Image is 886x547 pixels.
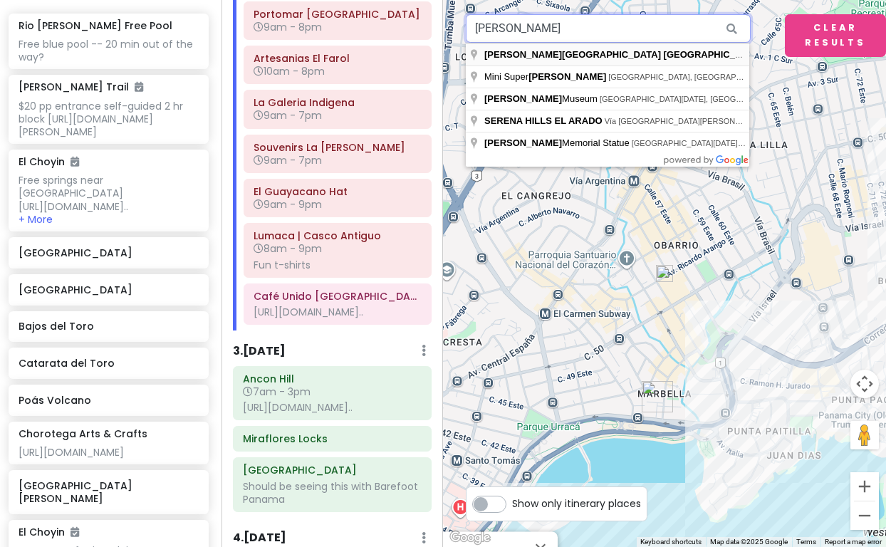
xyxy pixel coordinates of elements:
h6: [GEOGRAPHIC_DATA][PERSON_NAME] [19,479,198,505]
h6: 3 . [DATE] [233,344,286,359]
h6: [GEOGRAPHIC_DATA] [19,246,198,259]
h6: Café Unido Casco Viejo [254,290,422,303]
div: [URL][DOMAIN_NAME].. [254,306,422,318]
button: Zoom out [850,501,879,530]
span: SERENA HILLS EL ARADO [484,115,603,126]
a: Open this area in Google Maps (opens a new window) [447,528,494,547]
button: + More [19,213,53,226]
i: Added to itinerary [71,157,79,167]
h6: Catarata del Toro [19,357,198,370]
h6: El Choyin [19,526,79,538]
img: Google [447,528,494,547]
span: [GEOGRAPHIC_DATA], [GEOGRAPHIC_DATA] [608,73,776,81]
span: 9am - 9pm [254,197,322,212]
h6: Bajos del Toro [19,320,198,333]
h6: La Galeria Indigena [254,96,422,109]
span: [PERSON_NAME] [484,137,562,148]
h6: [GEOGRAPHIC_DATA] [19,283,198,296]
h6: Lumaca | Casco Antiguo [254,229,422,242]
a: Report a map error [825,538,882,546]
div: Fun t-shirts [254,259,422,271]
h6: Rio [PERSON_NAME] Free Pool [19,19,172,32]
input: Search a place [466,14,751,43]
h6: Chorotega Arts & Crafts [19,427,147,440]
div: Balboa Boutiques - Strip Mall - Shopping Mall [642,381,673,412]
button: Map camera controls [850,370,879,398]
span: Museum [484,93,600,104]
h6: Miraflores Locks [243,432,422,445]
span: 9am - 8pm [254,20,322,34]
div: [URL][DOMAIN_NAME] [19,446,198,459]
span: [PERSON_NAME] [484,93,562,104]
i: Added to itinerary [71,527,79,537]
h6: Souvenirs La Ronda [254,141,422,154]
button: Keyboard shortcuts [640,537,702,547]
span: 10am - 8pm [254,64,325,78]
span: 7am - 3pm [243,385,311,399]
span: [GEOGRAPHIC_DATA][DATE], [GEOGRAPHIC_DATA], [GEOGRAPHIC_DATA] [600,95,877,103]
span: 8am - 9pm [254,241,322,256]
h6: Ancon Hill [243,373,422,385]
i: Added to itinerary [135,82,143,92]
span: Show only itinerary places [512,496,641,511]
span: [PERSON_NAME][GEOGRAPHIC_DATA] [GEOGRAPHIC_DATA] & Cowork [484,49,808,60]
div: $20 pp entrance self-guided 2 hr block [URL][DOMAIN_NAME][PERSON_NAME] [19,100,198,139]
h6: El Choyin [19,155,79,168]
h6: [PERSON_NAME] Trail [19,80,143,93]
span: [PERSON_NAME] [528,71,606,82]
button: Clear Results [785,14,886,57]
span: Mini Super [484,71,608,82]
h6: Artesanias El Farol [254,52,422,65]
div: Free springs near [GEOGRAPHIC_DATA] [URL][DOMAIN_NAME].. [19,174,198,213]
button: Drag Pegman onto the map to open Street View [850,421,879,449]
div: Should be seeing this with Barefoot Panama [243,480,422,506]
a: Terms (opens in new tab) [796,538,816,546]
h6: 4 . [DATE] [233,531,286,546]
button: Zoom in [850,472,879,501]
div: [URL][DOMAIN_NAME].. [243,401,422,414]
span: 9am - 7pm [254,153,322,167]
span: Memorial Statue [484,137,632,148]
div: Free blue pool -- 20 min out of the way? [19,38,198,63]
h6: Poás Volcano [19,394,198,407]
h6: Punta Culebra [243,464,422,476]
h6: El Guayacano Hat [254,185,422,198]
h6: Portomar Panama [254,8,422,21]
span: 9am - 7pm [254,108,322,123]
span: Map data ©2025 Google [710,538,788,546]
